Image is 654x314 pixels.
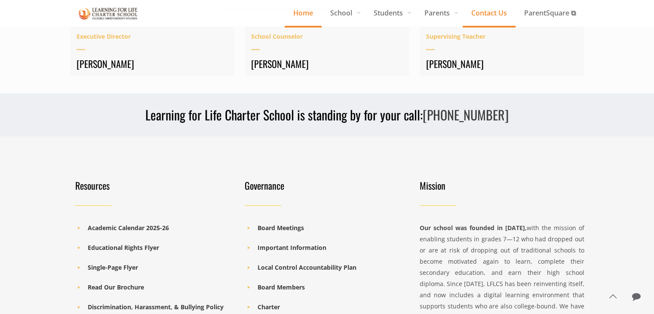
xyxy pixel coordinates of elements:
[88,263,138,271] a: Single-Page Flyer
[365,6,416,19] span: Students
[245,27,409,76] a: School Counselor[PERSON_NAME]
[426,31,578,42] span: Supervising Teacher
[245,179,404,191] h4: Governance
[79,6,138,21] img: Home
[70,27,235,76] a: Executive Director[PERSON_NAME]
[258,263,356,271] a: Local Control Accountability Plan
[420,27,584,76] a: Supervising Teacher[PERSON_NAME]
[77,58,228,70] h4: [PERSON_NAME]
[420,179,584,191] h4: Mission
[322,6,365,19] span: School
[604,287,622,305] a: Back to top icon
[416,6,463,19] span: Parents
[88,224,169,232] a: Academic Calendar 2025-26
[463,6,516,19] span: Contact Us
[516,6,584,19] span: ParentSquare ⧉
[70,106,584,123] h3: Learning for Life Charter School is standing by for your call:
[88,303,224,311] a: Discrimination, Harassment, & Bullying Policy
[426,58,578,70] h4: [PERSON_NAME]
[88,283,144,291] a: Read Our Brochure
[88,243,159,252] a: Educational Rights Flyer
[420,224,527,232] strong: Our school was founded in [DATE],
[251,58,403,70] h4: [PERSON_NAME]
[285,6,322,19] span: Home
[258,283,305,291] a: Board Members
[258,243,326,252] a: Important Information
[258,224,304,232] a: Board Meetings
[423,105,509,124] a: [PHONE_NUMBER]
[251,31,403,42] span: School Counselor
[77,31,228,42] span: Executive Director
[75,179,235,191] h4: Resources
[258,303,280,311] a: Charter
